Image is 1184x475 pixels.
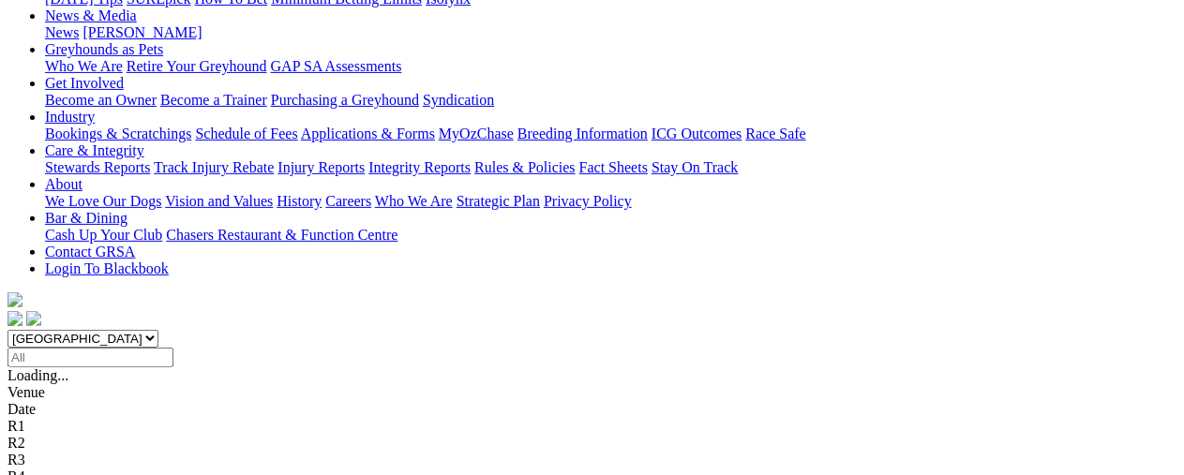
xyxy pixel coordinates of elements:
a: [PERSON_NAME] [82,24,202,40]
a: Injury Reports [277,159,365,175]
a: Become an Owner [45,92,157,108]
a: Syndication [423,92,494,108]
img: logo-grsa-white.png [7,292,22,307]
a: Bar & Dining [45,210,127,226]
div: Bar & Dining [45,227,1177,244]
div: Care & Integrity [45,159,1177,176]
a: Retire Your Greyhound [127,58,267,74]
a: Privacy Policy [544,193,632,209]
div: News & Media [45,24,1177,41]
a: Care & Integrity [45,142,144,158]
a: MyOzChase [439,126,514,141]
a: ICG Outcomes [652,126,742,141]
a: Bookings & Scratchings [45,126,191,141]
div: R2 [7,435,1177,452]
a: Rules & Policies [474,159,576,175]
a: Login To Blackbook [45,260,169,276]
div: R1 [7,418,1177,435]
div: Get Involved [45,92,1177,109]
a: Purchasing a Greyhound [271,92,419,108]
a: News [45,24,79,40]
img: twitter.svg [26,311,41,326]
a: Cash Up Your Club [45,227,162,243]
a: Track Injury Rebate [154,159,274,175]
span: Loading... [7,367,68,383]
a: We Love Our Dogs [45,193,161,209]
a: Stewards Reports [45,159,150,175]
a: Careers [325,193,371,209]
a: Become a Trainer [160,92,267,108]
a: Race Safe [745,126,805,141]
a: Contact GRSA [45,244,135,260]
a: Integrity Reports [368,159,471,175]
a: Get Involved [45,75,124,91]
a: Chasers Restaurant & Function Centre [166,227,397,243]
a: Vision and Values [165,193,273,209]
a: Applications & Forms [301,126,435,141]
a: Who We Are [45,58,123,74]
a: News & Media [45,7,137,23]
a: GAP SA Assessments [271,58,402,74]
a: Industry [45,109,95,125]
a: Schedule of Fees [195,126,297,141]
a: Fact Sheets [579,159,648,175]
div: Industry [45,126,1177,142]
img: facebook.svg [7,311,22,326]
div: About [45,193,1177,210]
div: Date [7,401,1177,418]
div: Venue [7,384,1177,401]
a: Strategic Plan [457,193,540,209]
a: Breeding Information [517,126,648,141]
a: Greyhounds as Pets [45,41,163,57]
div: R3 [7,452,1177,468]
a: Stay On Track [652,159,738,175]
a: Who We Are [375,193,453,209]
div: Greyhounds as Pets [45,58,1177,75]
input: Select date [7,348,173,367]
a: History [277,193,322,209]
a: About [45,176,82,192]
